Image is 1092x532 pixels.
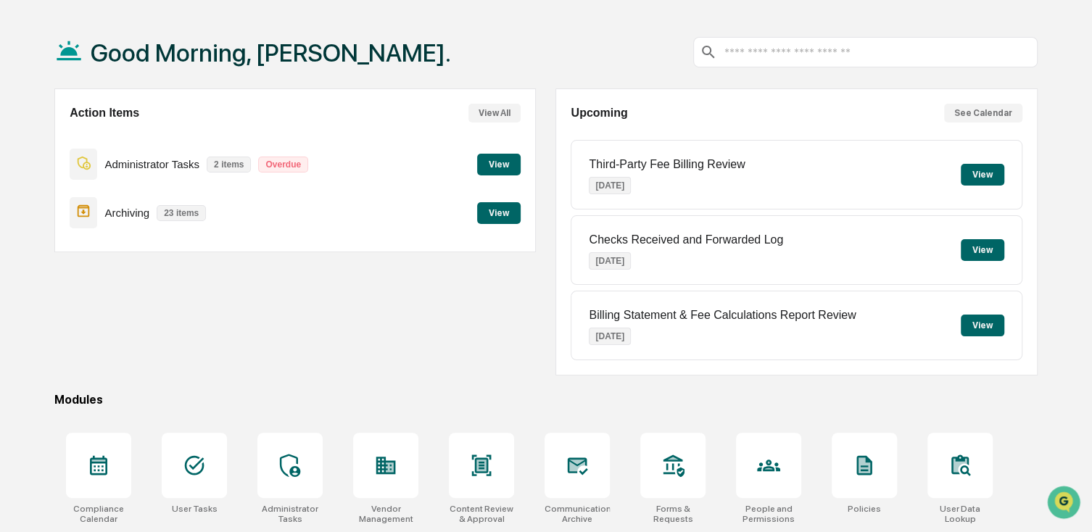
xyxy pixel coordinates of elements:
p: [DATE] [589,252,631,270]
p: Third-Party Fee Billing Review [589,158,745,171]
button: View All [468,104,521,122]
div: 🔎 [15,212,26,223]
span: Attestations [120,183,180,197]
div: 🗄️ [105,184,117,196]
button: View [477,154,521,175]
a: Powered byPylon [102,245,175,257]
div: Start new chat [49,111,238,125]
button: View [477,202,521,224]
button: View [961,164,1004,186]
h1: Good Morning, [PERSON_NAME]. [91,38,451,67]
span: Pylon [144,246,175,257]
a: 🔎Data Lookup [9,204,97,230]
span: Data Lookup [29,210,91,225]
h2: Action Items [70,107,139,120]
h2: Upcoming [571,107,627,120]
p: 2 items [207,157,251,173]
div: Modules [54,393,1037,407]
div: Vendor Management [353,504,418,524]
p: Checks Received and Forwarded Log [589,233,783,246]
p: Billing Statement & Fee Calculations Report Review [589,309,856,322]
p: How can we help? [15,30,264,54]
p: Archiving [104,207,149,219]
div: User Tasks [172,504,218,514]
button: View [961,315,1004,336]
div: People and Permissions [736,504,801,524]
button: See Calendar [944,104,1022,122]
a: 🖐️Preclearance [9,177,99,203]
div: User Data Lookup [927,504,993,524]
div: Content Review & Approval [449,504,514,524]
div: We're available if you need us! [49,125,183,137]
div: 🖐️ [15,184,26,196]
p: 23 items [157,205,206,221]
p: [DATE] [589,177,631,194]
p: [DATE] [589,328,631,345]
p: Administrator Tasks [104,158,199,170]
button: Start new chat [247,115,264,133]
span: Preclearance [29,183,94,197]
p: Overdue [258,157,308,173]
iframe: Open customer support [1046,484,1085,523]
img: 1746055101610-c473b297-6a78-478c-a979-82029cc54cd1 [15,111,41,137]
div: Policies [848,504,881,514]
div: Communications Archive [545,504,610,524]
div: Administrator Tasks [257,504,323,524]
a: View [477,157,521,170]
div: Compliance Calendar [66,504,131,524]
a: 🗄️Attestations [99,177,186,203]
div: Forms & Requests [640,504,706,524]
button: View [961,239,1004,261]
a: View [477,205,521,219]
